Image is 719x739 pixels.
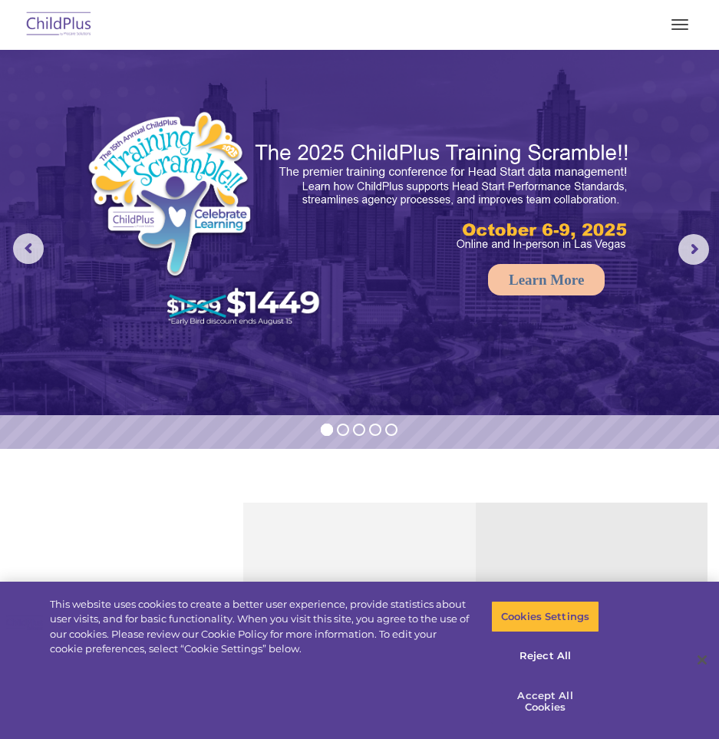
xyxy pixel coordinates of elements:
[685,643,719,677] button: Close
[491,680,599,724] button: Accept All Cookies
[491,601,599,633] button: Cookies Settings
[23,7,95,43] img: ChildPlus by Procare Solutions
[491,640,599,672] button: Reject All
[488,264,605,295] a: Learn More
[50,597,470,657] div: This website uses cookies to create a better user experience, provide statistics about user visit...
